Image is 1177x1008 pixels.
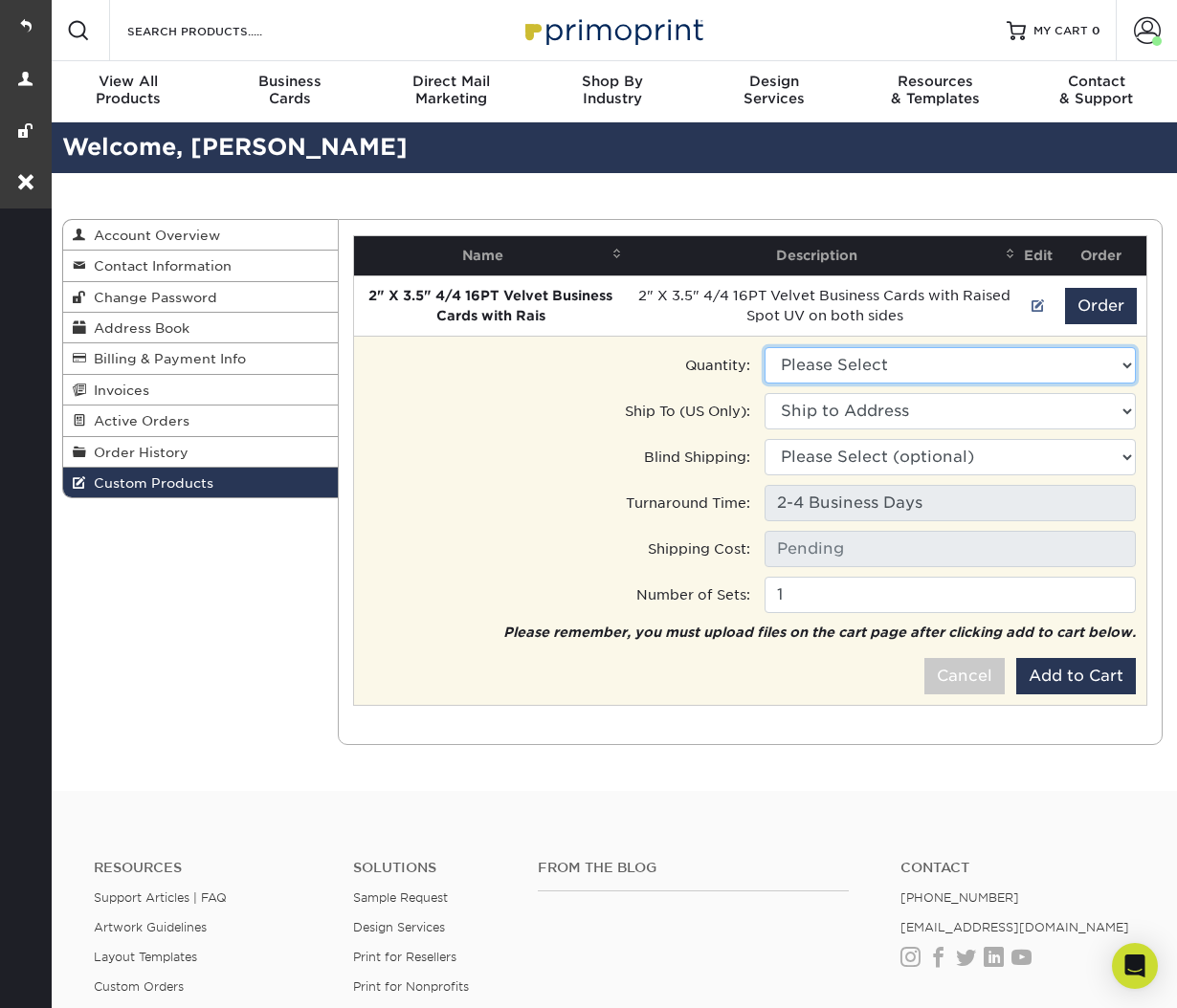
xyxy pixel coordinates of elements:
span: Direct Mail [370,73,532,90]
a: Custom Products [63,468,338,497]
input: Pending [765,531,1136,567]
div: Open Intercom Messenger [1112,943,1158,989]
span: MY CART [1033,23,1088,39]
span: Billing & Payment Info [86,351,246,366]
a: Account Overview [63,220,338,251]
span: Change Password [86,290,217,305]
a: Resources& Templates [855,61,1016,122]
div: Marketing [370,73,532,107]
div: & Support [1015,73,1177,107]
a: Invoices [63,375,338,405]
span: Contact [1015,73,1177,90]
th: Name [354,236,629,275]
td: 2" X 3.5" 4/4 16PT Velvet Business Cards with Raised Spot UV on both sides [628,275,1021,336]
h4: From the Blog [538,860,849,876]
img: Primoprint [517,10,708,51]
span: Resources [855,73,1016,90]
span: View All [48,73,210,90]
a: Active Orders [63,405,338,436]
button: Cancel [924,658,1005,694]
span: Custom Products [86,475,213,491]
span: 0 [1092,24,1100,37]
label: Quantity: [685,355,750,375]
span: Account Overview [86,228,220,243]
span: Business [210,73,371,90]
input: SEARCH PRODUCTS..... [125,19,312,42]
a: [EMAIL_ADDRESS][DOMAIN_NAME] [900,920,1129,934]
a: Address Book [63,313,338,343]
a: Print for Resellers [353,950,456,964]
a: [PHONE_NUMBER] [900,890,1019,905]
div: Products [48,73,210,107]
div: Services [693,73,855,107]
a: BusinessCards [210,61,371,122]
label: Shipping Cost: [648,538,750,559]
a: Direct MailMarketing [370,61,532,122]
a: Contact Information [63,251,338,281]
label: Turnaround Time: [626,493,750,513]
a: DesignServices [693,61,855,122]
a: Print for Nonprofits [353,979,469,994]
span: Contact Information [86,258,232,274]
span: Invoices [86,383,149,398]
h4: Solutions [353,860,509,876]
a: Sample Request [353,890,448,905]
span: Order History [86,445,189,460]
a: Billing & Payment Info [63,343,338,374]
a: Contact& Support [1015,61,1177,122]
strong: 2" X 3.5" 4/4 16PT Velvet Business Cards with Rais [368,288,612,323]
span: Shop By [532,73,694,90]
label: Blind Shipping: [644,447,750,467]
label: Ship To (US Only): [625,401,750,421]
th: Description [628,236,1021,275]
div: Cards [210,73,371,107]
a: Order History [63,437,338,468]
iframe: Google Customer Reviews [5,950,163,1001]
span: Address Book [86,320,189,336]
th: Edit [1021,236,1055,275]
label: Number of Sets: [636,584,750,604]
a: Contact [900,860,1131,876]
button: Add to Cart [1016,658,1136,694]
a: Change Password [63,282,338,313]
em: Please remember, you must upload files on the cart page after clicking add to cart below. [503,625,1136,640]
button: Order [1065,288,1137,324]
th: Order [1055,236,1146,275]
a: Support Articles | FAQ [94,890,227,905]
a: Shop ByIndustry [532,61,694,122]
h4: Resources [94,860,324,876]
span: Design [693,73,855,90]
a: View AllProducts [48,61,210,122]
div: & Templates [855,73,1016,107]
a: Design Services [353,920,445,934]
a: Artwork Guidelines [94,920,207,934]
span: Active Orders [86,413,189,428]
h2: Welcome, [PERSON_NAME] [48,130,1177,165]
div: Industry [532,73,694,107]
